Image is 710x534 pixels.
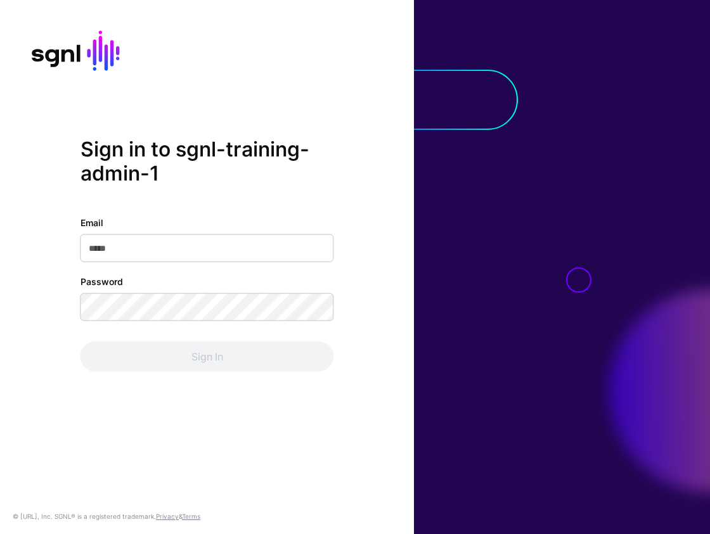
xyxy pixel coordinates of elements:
a: Privacy [156,512,179,520]
div: © [URL], Inc. SGNL® is a registered trademark. & [13,511,200,521]
label: Password [81,275,123,288]
label: Email [81,216,103,229]
a: Terms [182,512,200,520]
h2: Sign in to sgnl-training-admin-1 [81,137,334,186]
